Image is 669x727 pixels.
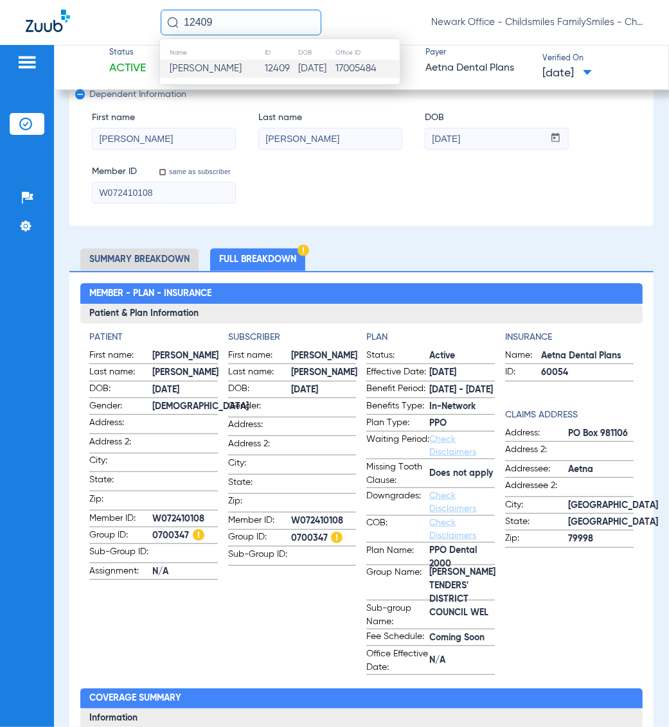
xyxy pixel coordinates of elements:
[92,111,236,125] span: First name
[429,383,495,397] span: [DATE] - [DATE]
[429,586,495,600] span: [PERSON_NAME] TENDERS' DISTRICT COUNCIL WEL
[298,46,335,60] th: DOB
[605,665,669,727] iframe: Chat Widget
[80,304,642,324] h3: Patient & Plan Information
[366,365,429,381] span: Effective Date:
[505,443,568,460] span: Address 2:
[291,349,357,363] span: [PERSON_NAME]
[161,10,321,35] input: Search for patients
[366,566,429,600] span: Group Name:
[17,55,37,70] img: hamburger-icon
[152,383,218,397] span: [DATE]
[366,489,429,515] span: Downgrades:
[89,399,152,415] span: Gender:
[541,349,634,363] span: Aetna Dental Plans
[210,249,305,271] li: Full Breakdown
[429,467,495,480] span: Does not apply
[258,111,402,125] span: Last name
[429,654,495,667] span: N/A
[228,476,291,493] span: State:
[152,366,219,380] span: [PERSON_NAME]
[89,435,152,453] span: Address 2:
[80,249,199,271] li: Summary Breakdown
[366,630,429,645] span: Fee Schedule:
[89,473,152,491] span: State:
[505,515,568,530] span: State:
[193,529,204,541] img: Hazard
[425,60,531,76] span: Aetna Dental Plans
[152,512,218,526] span: W072410108
[505,498,568,514] span: City:
[228,399,291,417] span: Gender:
[167,17,179,28] img: Search Icon
[89,565,152,580] span: Assignment:
[429,349,495,363] span: Active
[291,366,357,380] span: [PERSON_NAME]
[89,89,629,100] span: Dependent Information
[89,382,152,398] span: DOB:
[228,437,291,455] span: Address 2:
[541,366,634,380] span: 60054
[89,454,152,471] span: City:
[80,283,642,304] h2: Member - Plan - Insurance
[228,514,291,529] span: Member ID:
[335,60,400,78] td: 17005484
[505,479,568,496] span: Addressee 2:
[425,48,531,59] span: Payer
[335,46,400,60] th: Office ID
[152,529,218,543] span: 0700347
[298,60,335,78] td: [DATE]
[152,400,249,414] span: [DEMOGRAPHIC_DATA]
[366,399,429,415] span: Benefits Type:
[228,382,291,398] span: DOB:
[228,530,291,546] span: Group ID:
[89,545,152,563] span: Sub-Group ID:
[568,499,658,512] span: [GEOGRAPHIC_DATA]
[542,66,592,82] span: [DATE]
[429,551,495,565] span: PPO Dental 2000
[366,349,429,364] span: Status:
[366,544,429,565] span: Plan Name:
[425,111,569,125] span: DOB
[568,463,634,477] span: Aetna
[75,89,83,105] mat-icon: remove
[366,433,429,459] span: Waiting Period:
[264,60,298,78] td: 12409
[505,349,541,364] span: Name:
[92,165,137,179] span: Member ID
[228,349,291,364] span: First name:
[505,532,568,547] span: Zip:
[26,10,70,32] img: Zuub Logo
[505,426,568,442] span: Address:
[228,457,291,474] span: City:
[89,349,152,364] span: First name:
[228,495,291,512] span: Zip:
[291,514,357,528] span: W072410108
[366,516,429,542] span: COB:
[366,602,429,629] span: Sub-group Name:
[228,331,357,344] app-breakdown-title: Subscriber
[89,416,152,434] span: Address:
[89,529,152,544] span: Group ID:
[429,491,476,513] a: Check Disclaimers
[89,493,152,510] span: Zip:
[429,366,495,380] span: [DATE]
[291,383,357,397] span: [DATE]
[505,408,634,422] h4: Claims Address
[228,418,291,435] span: Address:
[89,512,152,527] span: Member ID:
[152,349,219,363] span: [PERSON_NAME]
[543,128,568,149] button: Open calendar
[366,331,495,344] app-breakdown-title: Plan
[505,331,634,344] h4: Insurance
[366,382,429,398] span: Benefit Period:
[166,167,231,176] label: same as subscriber
[228,365,291,381] span: Last name:
[431,16,643,29] span: Newark Office - Childsmiles FamilySmiles - ChildSmiles [GEOGRAPHIC_DATA] - [GEOGRAPHIC_DATA] Gene...
[89,331,218,344] h4: Patient
[109,60,146,76] span: Active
